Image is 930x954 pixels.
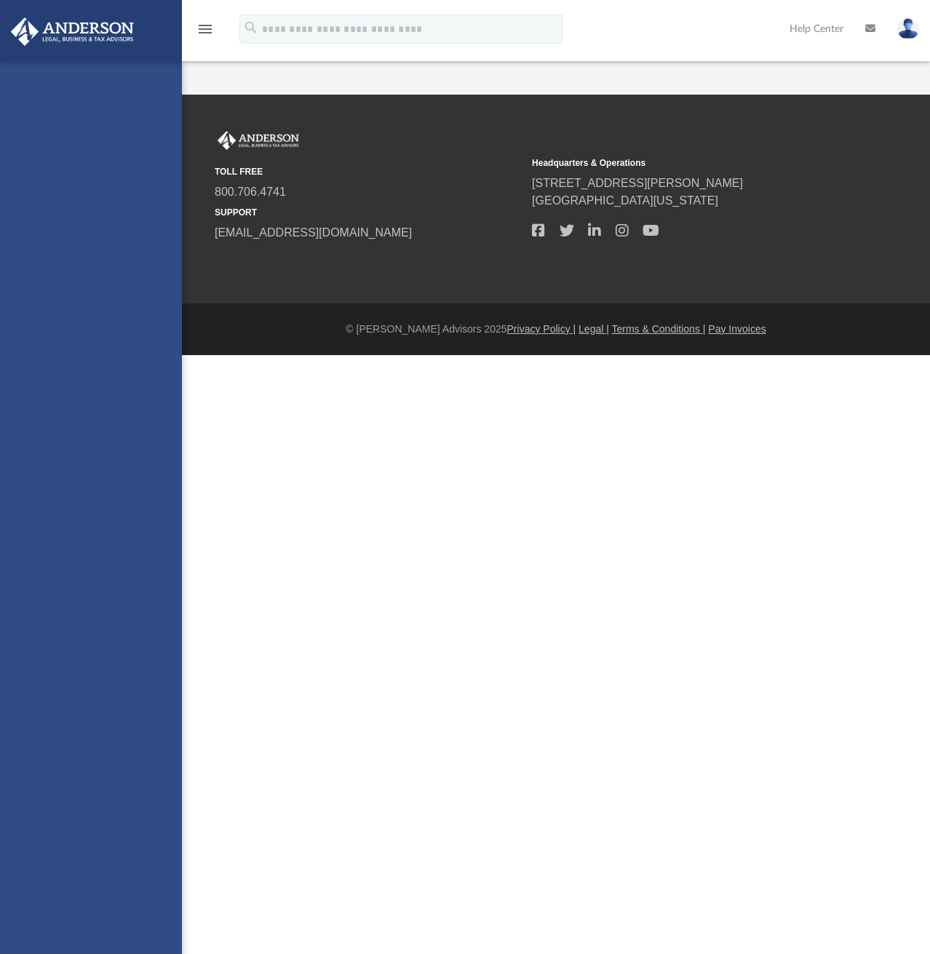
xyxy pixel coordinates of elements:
a: [EMAIL_ADDRESS][DOMAIN_NAME] [215,226,412,239]
img: User Pic [897,18,919,39]
a: menu [196,28,214,38]
a: [STREET_ADDRESS][PERSON_NAME] [532,177,743,189]
a: Terms & Conditions | [612,323,706,335]
a: 800.706.4741 [215,186,286,198]
img: Anderson Advisors Platinum Portal [215,131,302,150]
a: Privacy Policy | [507,323,576,335]
small: SUPPORT [215,206,522,219]
img: Anderson Advisors Platinum Portal [7,17,138,46]
a: Pay Invoices [708,323,766,335]
a: [GEOGRAPHIC_DATA][US_STATE] [532,194,718,207]
i: search [243,20,259,36]
i: menu [196,20,214,38]
small: Headquarters & Operations [532,156,839,170]
small: TOLL FREE [215,165,522,178]
div: © [PERSON_NAME] Advisors 2025 [182,322,930,337]
a: Legal | [579,323,609,335]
